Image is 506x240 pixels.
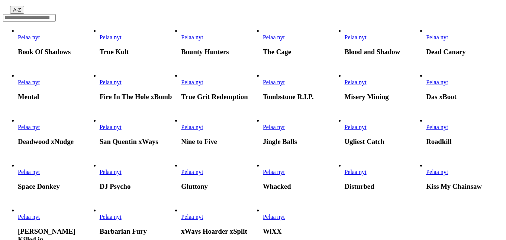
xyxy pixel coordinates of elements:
span: Pelaa nyt [345,79,367,85]
span: Pelaa nyt [263,169,285,175]
h3: Ugliest Catch [345,138,422,146]
button: A-Z [10,6,24,14]
span: Pelaa nyt [18,124,40,130]
span: Pelaa nyt [100,79,122,85]
article: WiXX [263,207,340,236]
span: Pelaa nyt [100,34,122,40]
h3: xWays Hoarder xSplit [181,227,258,236]
span: Pelaa nyt [100,214,122,220]
a: True Grit Redemption [181,79,203,85]
article: Space Donkey [18,162,95,191]
a: Barbarian Fury [100,214,122,220]
a: Tombstone R.I.P. [263,79,285,85]
article: Tombstone R.I.P. [263,72,340,101]
h3: Kiss My Chainsaw [426,183,503,191]
span: Pelaa nyt [181,214,203,220]
article: DJ Psycho [100,162,177,191]
a: Blood and Shadow [345,34,367,40]
article: Whacked [263,162,340,191]
h3: DJ Psycho [100,183,177,191]
a: Kiss My Chainsaw [426,169,448,175]
h3: True Kult [100,48,177,56]
article: Kiss My Chainsaw [426,162,503,191]
a: Bounty Hunters [181,34,203,40]
a: Misery Mining [345,79,367,85]
a: Deadwood xNudge [18,124,40,130]
span: Pelaa nyt [100,169,122,175]
a: Dead Canary [426,34,448,40]
article: Bounty Hunters [181,27,258,56]
span: Pelaa nyt [263,79,285,85]
a: Mental [18,79,40,85]
span: Pelaa nyt [263,214,285,220]
h3: Space Donkey [18,183,95,191]
a: Nine to Five [181,124,203,130]
article: True Grit Redemption [181,72,258,101]
h3: Jingle Balls [263,138,340,146]
h3: Tombstone R.I.P. [263,93,340,101]
article: Barbarian Fury [100,207,177,236]
article: Blood and Shadow [345,27,422,56]
a: Roadkill [426,124,448,130]
span: Pelaa nyt [345,169,367,175]
a: Benji Killed in Vegas [18,214,40,220]
h3: Whacked [263,183,340,191]
h3: Das xBoot [426,93,503,101]
h3: Disturbed [345,183,422,191]
h3: Nine to Five [181,138,258,146]
a: San Quentin xWays [100,124,122,130]
span: Pelaa nyt [426,79,448,85]
article: Ugliest Catch [345,117,422,146]
article: Book Of Shadows [18,27,95,56]
h3: Barbarian Fury [100,227,177,236]
h3: Bounty Hunters [181,48,258,56]
h3: San Quentin xWays [100,138,177,146]
h3: Book Of Shadows [18,48,95,56]
a: Das xBoot [426,79,448,85]
a: Jingle Balls [263,124,285,130]
a: True Kult [100,34,122,40]
h3: Misery Mining [345,93,422,101]
article: xWays Hoarder xSplit [181,207,258,236]
h3: The Cage [263,48,340,56]
span: Pelaa nyt [181,34,203,40]
h3: Fire In The Hole xBomb [100,93,177,101]
article: Nine to Five [181,117,258,146]
article: Mental [18,72,95,101]
article: San Quentin xWays [100,117,177,146]
h3: Blood and Shadow [345,48,422,56]
span: Pelaa nyt [181,124,203,130]
span: Pelaa nyt [181,169,203,175]
article: Jingle Balls [263,117,340,146]
span: Pelaa nyt [18,169,40,175]
span: Pelaa nyt [263,124,285,130]
article: Disturbed [345,162,422,191]
span: Pelaa nyt [426,124,448,130]
a: Ugliest Catch [345,124,367,130]
a: Fire In The Hole xBomb [100,79,122,85]
span: A-Z [13,7,21,13]
a: Disturbed [345,169,367,175]
h3: Dead Canary [426,48,503,56]
span: Pelaa nyt [263,34,285,40]
span: Pelaa nyt [18,214,40,220]
article: Fire In The Hole xBomb [100,72,177,101]
article: Gluttony [181,162,258,191]
span: Pelaa nyt [18,34,40,40]
article: The Cage [263,27,340,56]
article: Dead Canary [426,27,503,56]
h3: Gluttony [181,183,258,191]
span: Pelaa nyt [345,34,367,40]
article: True Kult [100,27,177,56]
article: Misery Mining [345,72,422,101]
article: Das xBoot [426,72,503,101]
a: WiXX [263,214,285,220]
h3: True Grit Redemption [181,93,258,101]
a: Book Of Shadows [18,34,40,40]
a: Space Donkey [18,169,40,175]
a: Whacked [263,169,285,175]
input: Search [3,14,56,22]
span: Pelaa nyt [426,169,448,175]
h3: Roadkill [426,138,503,146]
article: Roadkill [426,117,503,146]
